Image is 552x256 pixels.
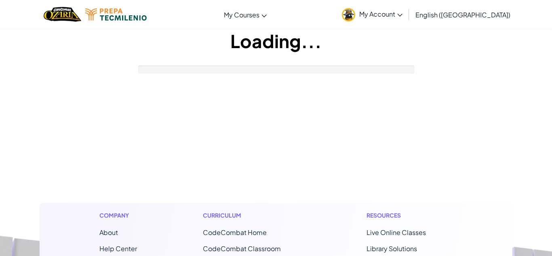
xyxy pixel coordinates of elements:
[367,244,417,253] a: Library Solutions
[44,6,81,23] a: Ozaria by CodeCombat logo
[85,8,147,21] img: Tecmilenio logo
[367,211,453,220] h1: Resources
[203,244,281,253] a: CodeCombat Classroom
[203,228,267,237] span: CodeCombat Home
[367,228,426,237] a: Live Online Classes
[224,11,259,19] span: My Courses
[99,211,137,220] h1: Company
[99,228,118,237] a: About
[338,2,407,27] a: My Account
[342,8,355,21] img: avatar
[359,10,402,18] span: My Account
[44,6,81,23] img: Home
[203,211,301,220] h1: Curriculum
[99,244,137,253] a: Help Center
[415,11,510,19] span: English ([GEOGRAPHIC_DATA])
[220,4,271,25] a: My Courses
[411,4,514,25] a: English ([GEOGRAPHIC_DATA])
